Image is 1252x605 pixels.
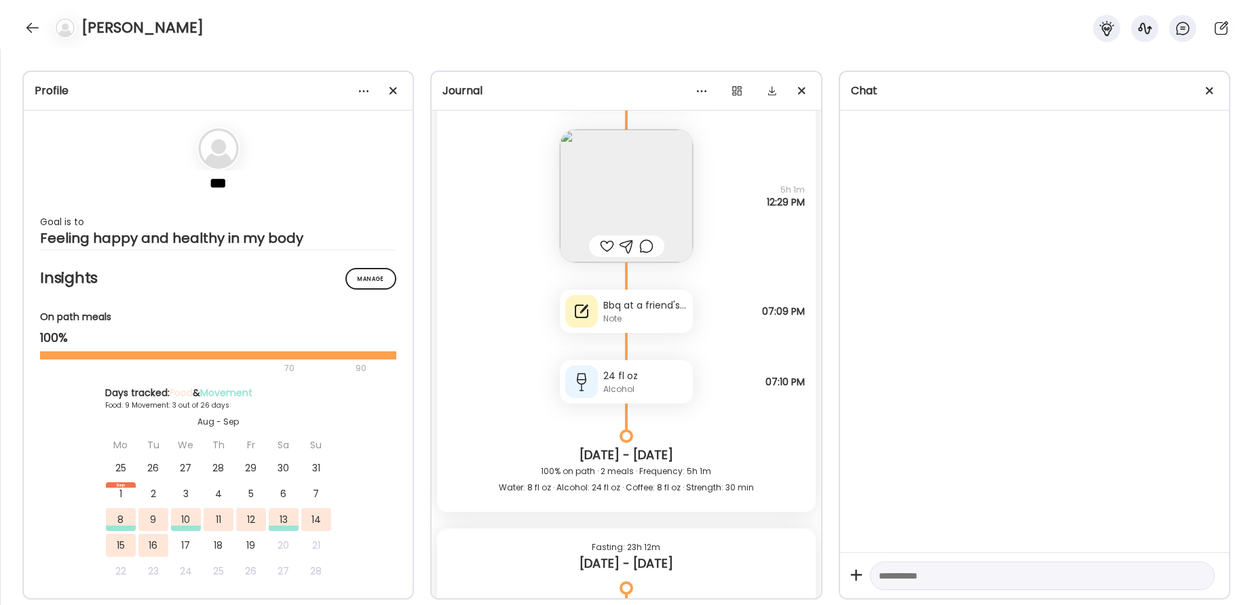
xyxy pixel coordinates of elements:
div: 2 [138,482,168,505]
span: 12:29 PM [767,196,805,208]
div: 28 [204,456,233,480]
div: 24 fl oz [603,369,687,383]
div: 24 [171,560,201,583]
div: 23 [138,560,168,583]
div: 3 [171,482,201,505]
div: 27 [269,560,299,583]
div: Chat [851,83,1218,99]
div: Fasting: 23h 12m [448,539,804,555]
div: 10 [171,508,201,531]
span: Movement [200,386,252,399]
div: Manage [345,268,396,290]
div: 4 [204,482,233,505]
div: 17 [171,534,201,557]
div: Aug - Sep [105,416,332,428]
div: 28 [301,560,331,583]
div: 15 [106,534,136,557]
div: 25 [106,456,136,480]
img: bg-avatar-default.svg [56,18,75,37]
span: 5h 1m [767,184,805,196]
div: Fr [236,433,266,456]
h4: [PERSON_NAME] [81,17,204,39]
div: 29 [236,456,266,480]
img: images%2FXCPDlGnWx9QfyCmOe080ZI2EizI3%2FnVFWbEzilUbq2UQKLFAE%2FATvTLJmjcoq71e6adbh1_240 [560,130,693,262]
div: 18 [204,534,233,557]
div: Th [204,433,233,456]
div: [DATE] - [DATE] [448,555,804,572]
div: Sa [269,433,299,456]
div: 11 [204,508,233,531]
img: bg-avatar-default.svg [198,128,239,169]
div: 9 [138,508,168,531]
div: Alcohol [603,383,687,395]
div: Food: 9 Movement: 3 out of 26 days [105,400,332,410]
div: 16 [138,534,168,557]
div: 90 [354,360,368,376]
div: Bbq at a friend's bd. Brisket, potato bake, slaw. Probably bigger portions but not too bad as the... [603,298,687,313]
div: 7 [301,482,331,505]
div: 5 [236,482,266,505]
h2: Insights [40,268,396,288]
div: Days tracked: & [105,386,332,400]
div: Su [301,433,331,456]
div: Note [603,313,687,325]
div: Feeling happy and healthy in my body [40,230,396,246]
div: 13 [269,508,299,531]
div: We [171,433,201,456]
span: 07:10 PM [765,376,805,388]
div: 20 [269,534,299,557]
div: 1 [106,482,136,505]
div: 30 [269,456,299,480]
div: 21 [301,534,331,557]
div: 27 [171,456,201,480]
div: Tu [138,433,168,456]
div: 22 [106,560,136,583]
span: Food [170,386,193,399]
div: 14 [301,508,331,531]
div: Journal [442,83,810,99]
div: 8 [106,508,136,531]
div: Sep [106,482,136,488]
div: 25 [204,560,233,583]
div: 12 [236,508,266,531]
span: 07:09 PM [762,305,805,317]
div: 26 [236,560,266,583]
div: 19 [236,534,266,557]
div: 26 [138,456,168,480]
div: 70 [40,360,352,376]
div: 100% [40,330,396,346]
div: 31 [301,456,331,480]
div: Profile [35,83,402,99]
div: Goal is to [40,214,396,230]
div: [DATE] - [DATE] [448,447,804,463]
div: On path meals [40,310,396,324]
div: Mo [106,433,136,456]
div: 6 [269,482,299,505]
div: 100% on path · 2 meals · Frequency: 5h 1m Water: 8 fl oz · Alcohol: 24 fl oz · Coffee: 8 fl oz · ... [448,463,804,496]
